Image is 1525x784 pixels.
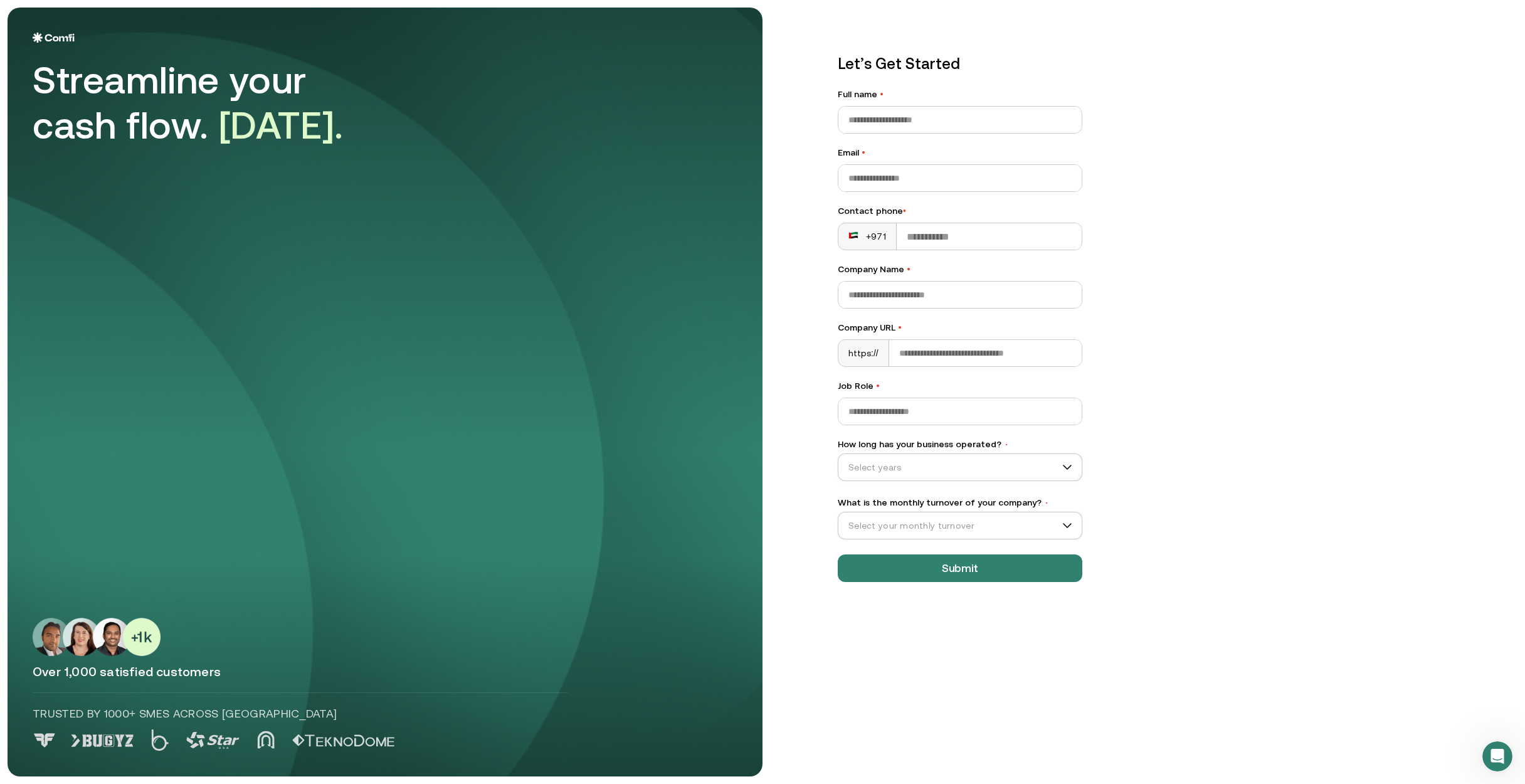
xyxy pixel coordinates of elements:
img: Logo [33,33,75,43]
label: Full name [838,88,1082,101]
div: +971 [848,230,886,243]
img: Logo 4 [257,731,275,749]
span: • [907,264,910,274]
span: • [898,322,902,332]
label: Company URL [838,321,1082,334]
span: • [862,147,865,157]
span: • [876,381,880,391]
img: Logo 0 [33,733,56,748]
p: Over 1,000 satisfied customers [33,664,737,680]
label: Company Name [838,263,1082,276]
label: How long has your business operated? [838,438,1082,451]
label: Job Role [838,379,1082,393]
p: Let’s Get Started [838,53,1082,75]
p: Trusted by 1000+ SMEs across [GEOGRAPHIC_DATA] [33,706,568,722]
div: Contact phone [838,204,1082,218]
img: Logo 3 [186,732,240,749]
label: What is the monthly turnover of your company? [838,496,1082,509]
span: • [1004,440,1009,449]
div: https:// [838,340,889,366]
img: Logo 1 [71,734,134,747]
iframe: Intercom live chat [1482,741,1512,771]
span: • [880,89,884,99]
div: Streamline your cash flow. [33,58,384,148]
label: Email [838,146,1082,159]
span: [DATE]. [219,103,344,147]
button: Submit [838,554,1082,582]
img: Logo 5 [292,734,394,747]
span: • [903,206,906,216]
span: • [1044,499,1049,507]
img: Logo 2 [151,729,169,751]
